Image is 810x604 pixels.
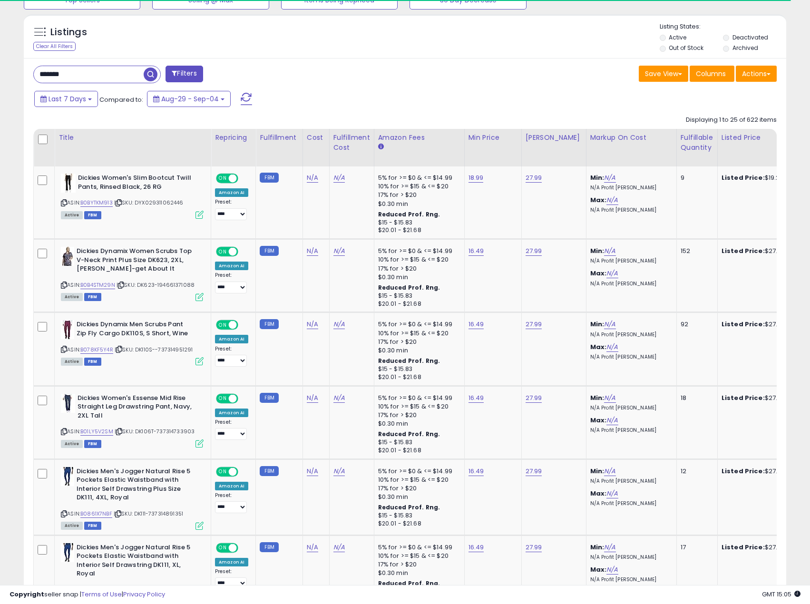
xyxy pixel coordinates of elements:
[378,292,457,300] div: $15 - $15.83
[606,565,618,575] a: N/A
[722,320,765,329] b: Listed Price:
[590,427,669,434] p: N/A Profit [PERSON_NAME]
[215,558,248,566] div: Amazon AI
[307,133,325,143] div: Cost
[99,95,143,104] span: Compared to:
[80,510,112,518] a: B0861X7NBF
[378,419,457,428] div: $0.30 min
[732,33,768,41] label: Deactivated
[81,590,122,599] a: Terms of Use
[378,357,440,365] b: Reduced Prof. Rng.
[80,199,113,207] a: B0BYTKM913
[333,543,345,552] a: N/A
[237,394,252,402] span: OFF
[114,510,183,517] span: | SKU: DK111-737314891351
[237,321,252,329] span: OFF
[378,430,440,438] b: Reduced Prof. Rng.
[606,342,618,352] a: N/A
[378,365,457,373] div: $15 - $15.83
[61,522,83,530] span: All listings currently available for purchase on Amazon
[117,281,195,289] span: | SKU: DK623-194661371088
[468,393,484,403] a: 16.49
[217,468,229,476] span: ON
[61,394,75,413] img: 41ACjvVe9IL._SL40_.jpg
[590,246,605,255] b: Min:
[590,173,605,182] b: Min:
[333,173,345,183] a: N/A
[378,283,440,292] b: Reduced Prof. Rng.
[606,489,618,498] a: N/A
[260,319,278,329] small: FBM
[378,133,460,143] div: Amazon Fees
[378,273,457,282] div: $0.30 min
[77,467,192,505] b: Dickies Men's Jogger Natural Rise 5 Pockets Elastic Waistband with Interior Self Drawstring Plus ...
[61,394,204,447] div: ASIN:
[378,247,457,255] div: 5% for >= $0 & <= $14.99
[260,133,298,143] div: Fulfillment
[722,173,765,182] b: Listed Price:
[669,33,686,41] label: Active
[260,173,278,183] small: FBM
[604,320,615,329] a: N/A
[147,91,231,107] button: Aug-29 - Sep-04
[590,500,669,507] p: N/A Profit [PERSON_NAME]
[378,569,457,577] div: $0.30 min
[736,66,777,82] button: Actions
[378,447,457,455] div: $20.01 - $21.68
[84,211,101,219] span: FBM
[215,188,248,197] div: Amazon AI
[80,346,113,354] a: B078KF5Y4R
[681,174,710,182] div: 9
[61,467,74,486] img: 31cy9-E4qdL._SL40_.jpg
[722,320,800,329] div: $27.99
[590,342,607,351] b: Max:
[722,467,800,476] div: $27.99
[61,174,204,218] div: ASIN:
[61,320,74,339] img: 316a1TxhZ8L._SL40_.jpg
[260,542,278,552] small: FBM
[61,358,83,366] span: All listings currently available for purchase on Amazon
[722,543,765,552] b: Listed Price:
[84,522,101,530] span: FBM
[590,133,673,143] div: Markup on Cost
[378,143,384,151] small: Amazon Fees.
[61,247,204,300] div: ASIN:
[61,467,204,529] div: ASIN:
[526,173,542,183] a: 27.99
[161,94,219,104] span: Aug-29 - Sep-04
[681,543,710,552] div: 17
[378,338,457,346] div: 17% for > $20
[307,543,318,552] a: N/A
[333,467,345,476] a: N/A
[722,247,800,255] div: $27.99
[237,175,252,183] span: OFF
[61,320,204,364] div: ASIN:
[378,320,457,329] div: 5% for >= $0 & <= $14.99
[307,173,318,183] a: N/A
[378,226,457,234] div: $20.01 - $21.68
[215,262,248,270] div: Amazon AI
[690,66,734,82] button: Columns
[123,590,165,599] a: Privacy Policy
[586,129,676,166] th: The percentage added to the cost of goods (COGS) that forms the calculator for Min & Max prices.
[660,22,786,31] p: Listing States:
[84,293,101,301] span: FBM
[590,207,669,214] p: N/A Profit [PERSON_NAME]
[590,195,607,205] b: Max:
[333,246,345,256] a: N/A
[378,467,457,476] div: 5% for >= $0 & <= $14.99
[33,42,76,51] div: Clear All Filters
[217,175,229,183] span: ON
[333,320,345,329] a: N/A
[378,346,457,355] div: $0.30 min
[61,174,76,193] img: 31GcsNcI1EL._SL40_.jpg
[378,373,457,381] div: $20.01 - $21.68
[681,133,713,153] div: Fulfillable Quantity
[378,300,457,308] div: $20.01 - $21.68
[732,44,758,52] label: Archived
[215,199,248,220] div: Preset:
[215,492,248,514] div: Preset:
[333,133,370,153] div: Fulfillment Cost
[468,246,484,256] a: 16.49
[378,219,457,227] div: $15 - $15.83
